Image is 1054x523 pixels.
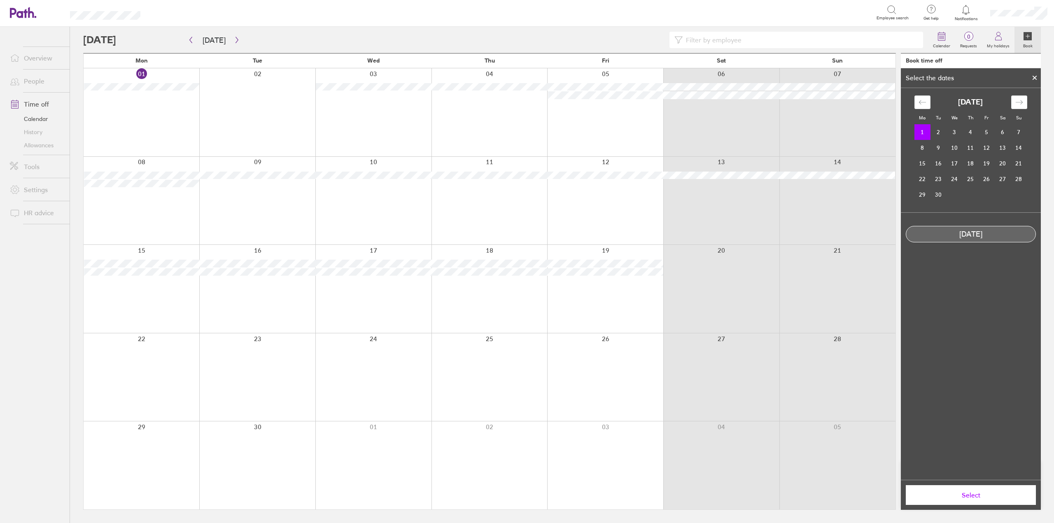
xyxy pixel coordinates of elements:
span: 0 [955,33,982,40]
span: Select [912,491,1030,499]
span: Wed [367,57,380,64]
td: Saturday, September 6, 2025 [995,124,1011,140]
span: Mon [135,57,148,64]
td: Friday, September 26, 2025 [979,171,995,187]
small: Su [1016,115,1021,121]
small: Tu [936,115,941,121]
small: We [951,115,958,121]
small: Th [968,115,973,121]
td: Wednesday, September 24, 2025 [947,171,963,187]
td: Sunday, September 28, 2025 [1011,171,1027,187]
div: [DATE] [906,230,1035,239]
span: Fri [602,57,609,64]
td: Monday, September 22, 2025 [914,171,930,187]
label: My holidays [982,41,1014,49]
td: Tuesday, September 16, 2025 [930,156,947,171]
td: Thursday, September 4, 2025 [963,124,979,140]
td: Tuesday, September 2, 2025 [930,124,947,140]
td: Sunday, September 21, 2025 [1011,156,1027,171]
a: 0Requests [955,27,982,53]
div: Move forward to switch to the next month. [1011,95,1027,109]
td: Thursday, September 18, 2025 [963,156,979,171]
td: Sunday, September 7, 2025 [1011,124,1027,140]
div: Move backward to switch to the previous month. [914,95,930,109]
a: My holidays [982,27,1014,53]
span: Tue [253,57,262,64]
td: Friday, September 12, 2025 [979,140,995,156]
td: Tuesday, September 9, 2025 [930,140,947,156]
div: Select the dates [901,74,959,81]
a: Allowances [3,139,70,152]
div: Book time off [906,57,942,64]
td: Saturday, September 20, 2025 [995,156,1011,171]
span: Sat [717,57,726,64]
small: Mo [919,115,926,121]
span: Thu [485,57,495,64]
td: Thursday, September 11, 2025 [963,140,979,156]
div: Calendar [905,88,1036,212]
strong: [DATE] [958,98,983,107]
td: Monday, September 8, 2025 [914,140,930,156]
small: Fr [984,115,989,121]
a: Overview [3,50,70,66]
div: Search [163,9,184,16]
small: Sa [1000,115,1005,121]
td: Sunday, September 14, 2025 [1011,140,1027,156]
td: Monday, September 15, 2025 [914,156,930,171]
button: Select [906,485,1036,505]
label: Book [1018,41,1038,49]
input: Filter by employee [683,32,918,48]
span: Sun [832,57,843,64]
a: Settings [3,181,70,198]
td: Tuesday, September 30, 2025 [930,187,947,202]
td: Friday, September 19, 2025 [979,156,995,171]
a: HR advice [3,205,70,221]
a: Calendar [3,112,70,126]
label: Calendar [928,41,955,49]
a: People [3,73,70,89]
button: [DATE] [196,33,232,47]
a: Calendar [928,27,955,53]
td: Thursday, September 25, 2025 [963,171,979,187]
td: Saturday, September 13, 2025 [995,140,1011,156]
span: Employee search [877,16,909,21]
a: History [3,126,70,139]
td: Wednesday, September 10, 2025 [947,140,963,156]
span: Get help [918,16,944,21]
td: Monday, September 29, 2025 [914,187,930,202]
a: Tools [3,158,70,175]
a: Notifications [953,4,979,21]
label: Requests [955,41,982,49]
td: Selected. Monday, September 1, 2025 [914,124,930,140]
a: Book [1014,27,1041,53]
td: Tuesday, September 23, 2025 [930,171,947,187]
a: Time off [3,96,70,112]
td: Saturday, September 27, 2025 [995,171,1011,187]
td: Friday, September 5, 2025 [979,124,995,140]
td: Wednesday, September 3, 2025 [947,124,963,140]
span: Notifications [953,16,979,21]
td: Wednesday, September 17, 2025 [947,156,963,171]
